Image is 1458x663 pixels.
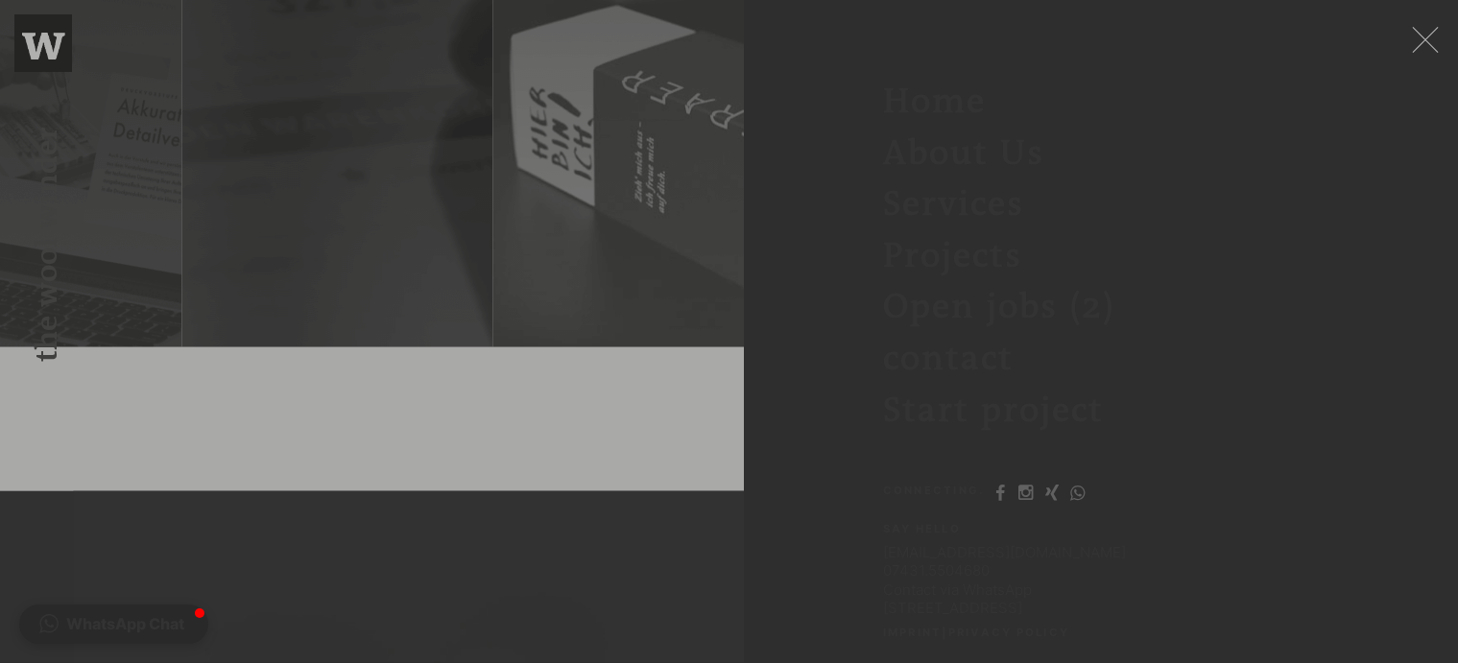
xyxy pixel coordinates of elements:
[19,604,208,644] button: WhatsApp Chat
[883,599,1022,617] a: [STREET_ADDRESS]
[883,543,1126,561] a: [EMAIL_ADDRESS][DOMAIN_NAME]
[948,626,1069,639] a: Privacy Policy
[883,561,990,580] a: 07431.5504680
[883,484,985,497] font: Connecting.
[883,83,986,122] font: Home
[883,288,1115,327] a: Open jobs (2)
[883,522,961,535] font: Say hello
[883,134,1044,174] a: About Us
[883,237,1022,276] a: Projects
[883,391,1104,431] a: Start project
[883,340,1014,379] a: contact
[883,626,943,639] a: Imprint
[883,580,1032,599] a: Contact via WhatsApp
[942,627,947,640] font: |
[883,185,1024,225] a: Services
